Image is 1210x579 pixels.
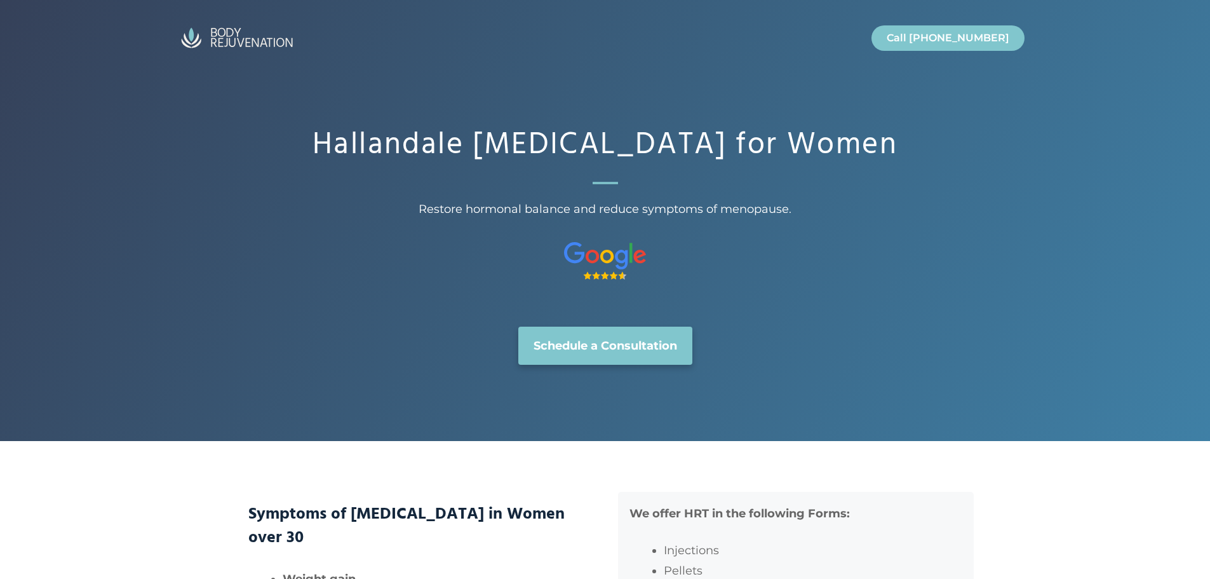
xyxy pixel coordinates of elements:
[664,540,962,561] li: Injections
[871,25,1025,51] a: Call [PHONE_NUMBER]
[250,127,961,164] h1: Hallandale [MEDICAL_DATA] for Women
[250,199,961,219] span: Restore hormonal balance and reduce symptoms of menopause.
[173,23,300,53] img: BodyRejuvenation
[518,327,692,365] a: Schedule a Consultation
[859,19,1037,57] nav: Primary
[248,501,565,550] strong: Symptoms of [MEDICAL_DATA] in Women over 30
[629,507,850,521] strong: We offer HRT in the following Forms:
